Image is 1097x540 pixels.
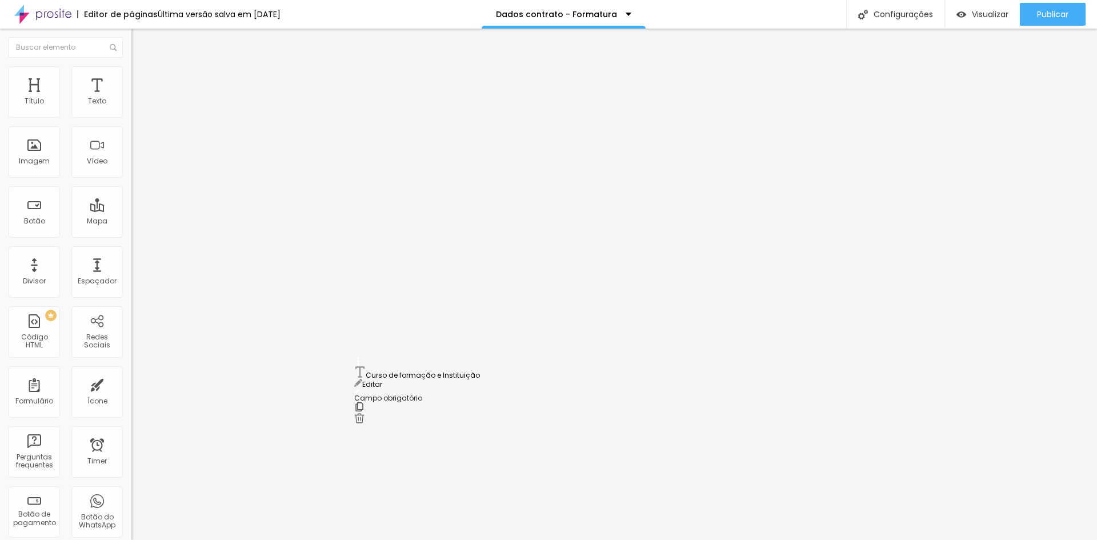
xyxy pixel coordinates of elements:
input: Buscar elemento [9,37,123,58]
div: Título [25,97,44,105]
div: Divisor [23,277,46,285]
button: Publicar [1020,3,1086,26]
div: Texto [88,97,106,105]
div: Formulário [15,397,53,405]
p: Dados contrato - Formatura [496,10,617,18]
div: Perguntas frequentes [11,453,57,470]
div: Botão do WhatsApp [74,513,119,530]
button: Visualizar [945,3,1020,26]
img: Icone [110,44,117,51]
div: Mapa [87,217,107,225]
img: Icone [858,10,868,19]
div: Ícone [87,397,107,405]
div: Última versão salva em [DATE] [158,10,281,18]
div: Espaçador [78,277,117,285]
span: Publicar [1037,10,1068,19]
div: Editor de páginas [77,10,158,18]
div: Imagem [19,157,50,165]
img: view-1.svg [956,10,966,19]
div: Botão [24,217,45,225]
span: Visualizar [972,10,1008,19]
div: Código HTML [11,333,57,350]
div: Vídeo [87,157,107,165]
div: Timer [87,457,107,465]
div: Redes Sociais [74,333,119,350]
div: Botão de pagamento [11,510,57,527]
